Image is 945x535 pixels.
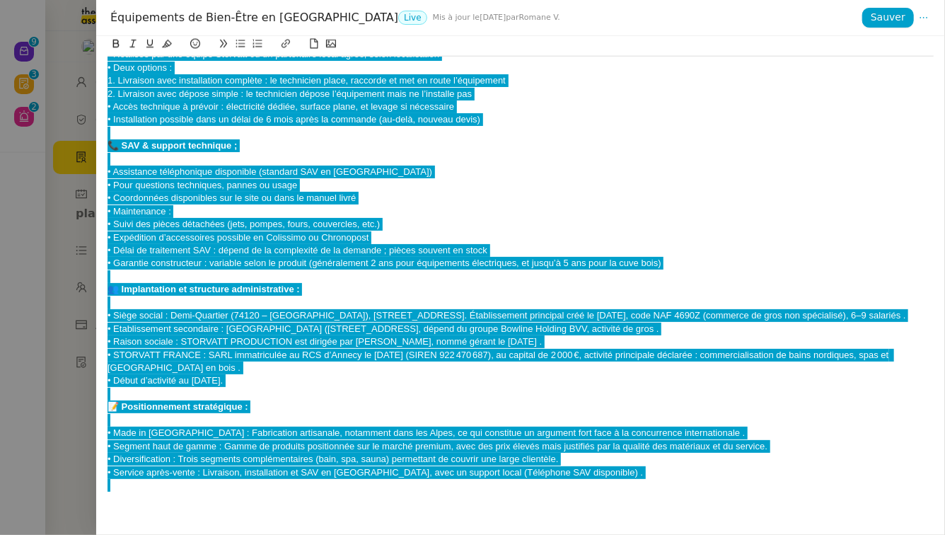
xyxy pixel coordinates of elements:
div: • Assistance téléphonique disponible (standard SAV en [GEOGRAPHIC_DATA]) [108,166,934,178]
strong: 👥 Implantation et structure administrative : [108,284,300,294]
div: • Made in [GEOGRAPHIC_DATA] : Fabrication artisanale, notamment dans les Alpes, ce qui constitue ... [108,427,934,439]
div: • Pour questions techniques, pannes ou usage [108,179,934,192]
button: Sauver [862,8,914,28]
div: • Installation possible dans un délai de 6 mois après la commande (au-delà, nouveau devis) [108,113,934,126]
span: [DATE] Romane V. [433,10,560,25]
div: • Début d’activité au [DATE]. [108,374,934,387]
div: • Diversification : Trois segments complémentaires (bain, spa, sauna) permettant de couvrir une l... [108,453,934,466]
div: • Accès technique à prévoir : électricité dédiée, surface plane, et levage si nécessaire [108,100,934,113]
div: • Service après-vente : Livraison, installation et SAV en [GEOGRAPHIC_DATA], avec un support loca... [108,466,934,479]
nz-tag: Live [398,11,427,25]
div: • Deux options : [108,62,934,74]
span: Mis à jour le [433,13,480,22]
div: • Raison sociale : STORVATT PRODUCTION est dirigée par [PERSON_NAME], nommé gérant le [DATE] . [108,335,934,348]
div: • Maintenance : [108,205,934,218]
div: • STORVATT FRANCE : SARL immatriculée au RCS d’Annecy le [DATE] (SIREN 922 470 687), au capital d... [108,349,934,375]
span: par [506,13,519,22]
div: • Coordonnées disponibles sur le site ou dans le manuel livré [108,192,934,205]
span: Sauver [871,9,905,25]
div: • Etablissement secondaire : [GEOGRAPHIC_DATA] ([STREET_ADDRESS], dépend du groupe Bowline Holdin... [108,323,934,335]
div: 2. Livraison avec dépose simple : le technicien dépose l’équipement mais ne l’installe pas [108,88,934,100]
div: • Siège social : Demi‑Quartier (74120 – [GEOGRAPHIC_DATA]), [STREET_ADDRESS]. Établissement princ... [108,309,934,322]
div: • Délai de traitement SAV : dépend de la complexité de la demande ; pièces souvent en stock [108,244,934,257]
strong: 📞 SAV & support technique ; [108,140,237,151]
div: • Segment haut de gamme : Gamme de produits positionnée sur le marché premium, avec des prix élev... [108,440,934,453]
div: • Suivi des pièces détachées (jets, pompes, fours, couvercles, etc.) [108,218,934,231]
div: • Expédition d’accessoires possible en Colissimo ou Chronopost [108,231,934,244]
div: • Garantie constructeur : variable selon le produit (généralement 2 ans pour équipements électriq... [108,257,934,270]
div: Équipements de Bien-Être en [GEOGRAPHIC_DATA] [108,10,862,25]
strong: 📝 Positionnement stratégique : [108,401,248,412]
div: 1. Livraison avec installation complète : le technicien place, raccorde et met en route l’équipement [108,74,934,87]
